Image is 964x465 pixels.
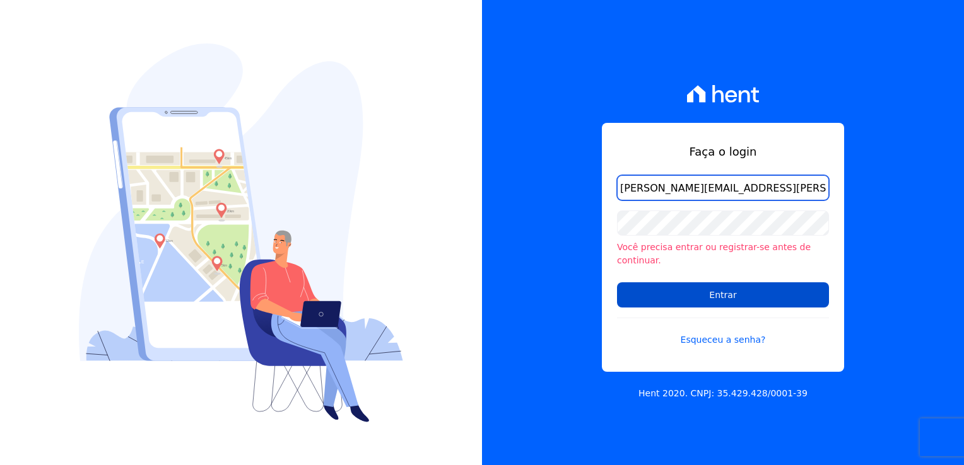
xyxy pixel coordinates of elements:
[617,241,829,267] li: Você precisa entrar ou registrar-se antes de continuar.
[617,282,829,307] input: Entrar
[617,143,829,160] h1: Faça o login
[617,175,829,200] input: Email
[79,43,403,422] img: Login
[638,387,808,400] p: Hent 2020. CNPJ: 35.429.428/0001-39
[617,318,829,347] a: Esqueceu a senha?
